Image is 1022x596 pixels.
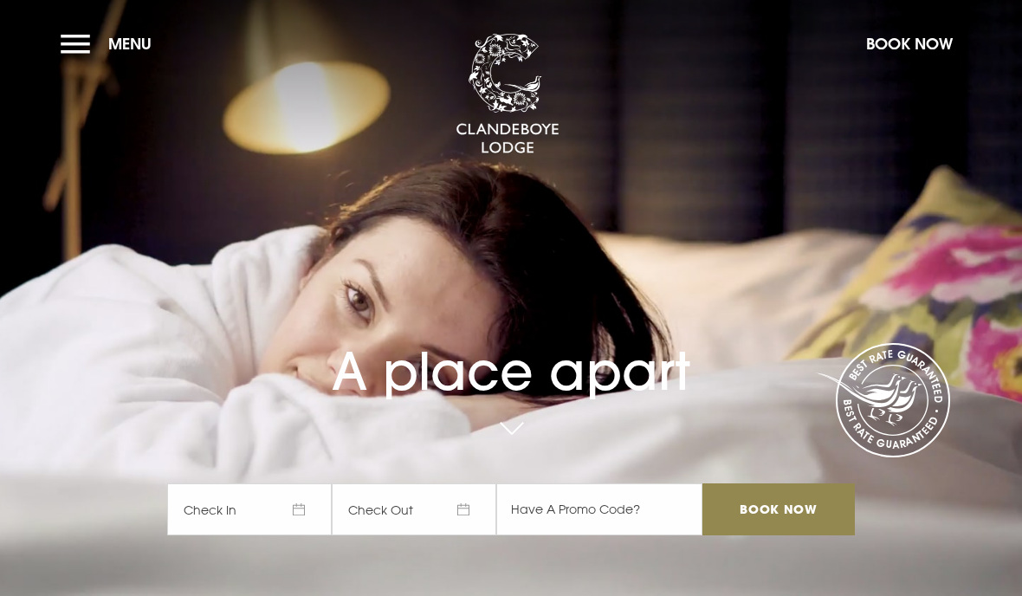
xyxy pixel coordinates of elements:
[456,34,560,155] img: Clandeboye Lodge
[167,304,855,402] h1: A place apart
[332,483,496,535] span: Check Out
[61,25,160,62] button: Menu
[167,483,332,535] span: Check In
[857,25,961,62] button: Book Now
[702,483,855,535] input: Book Now
[108,34,152,54] span: Menu
[496,483,702,535] input: Have A Promo Code?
